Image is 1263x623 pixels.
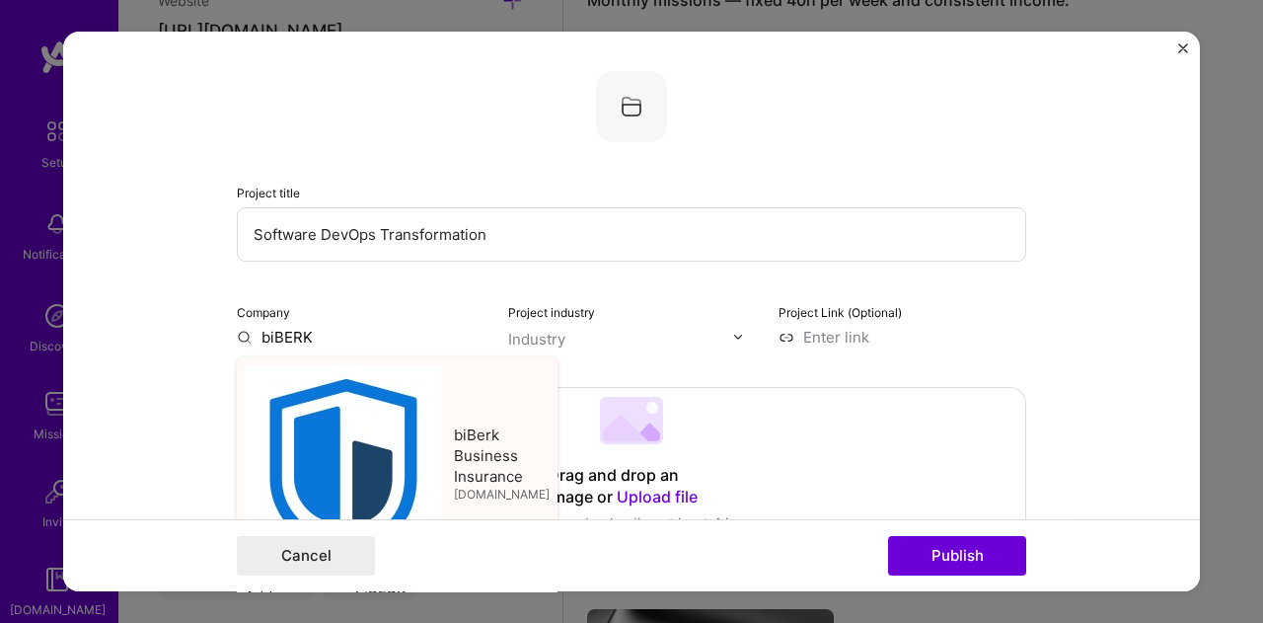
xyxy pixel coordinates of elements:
label: Project industry [508,305,595,320]
input: Enter name or website [237,327,484,348]
button: Publish [888,536,1026,576]
img: drop icon [732,331,744,343]
img: Company logo [245,365,442,563]
label: Project Link (Optional) [779,305,902,320]
input: Enter the name of the project [237,207,1026,262]
input: Enter link [779,327,1026,348]
span: Upload file [617,487,698,506]
span: [DOMAIN_NAME] [454,487,550,503]
label: Project title [237,186,300,200]
div: Industry [508,329,565,350]
div: Drag and drop an image or [548,465,715,508]
button: Close [1178,43,1188,64]
img: Company logo [596,71,667,142]
div: Drag and drop an image or Upload fileWe recommend uploading at least 4 images.1600x1200px or high... [237,387,1026,565]
button: Cancel [237,536,375,576]
span: biBerk Business Insurance [454,425,550,487]
label: Company [237,305,290,320]
div: We recommend uploading at least 4 images. [452,512,811,533]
